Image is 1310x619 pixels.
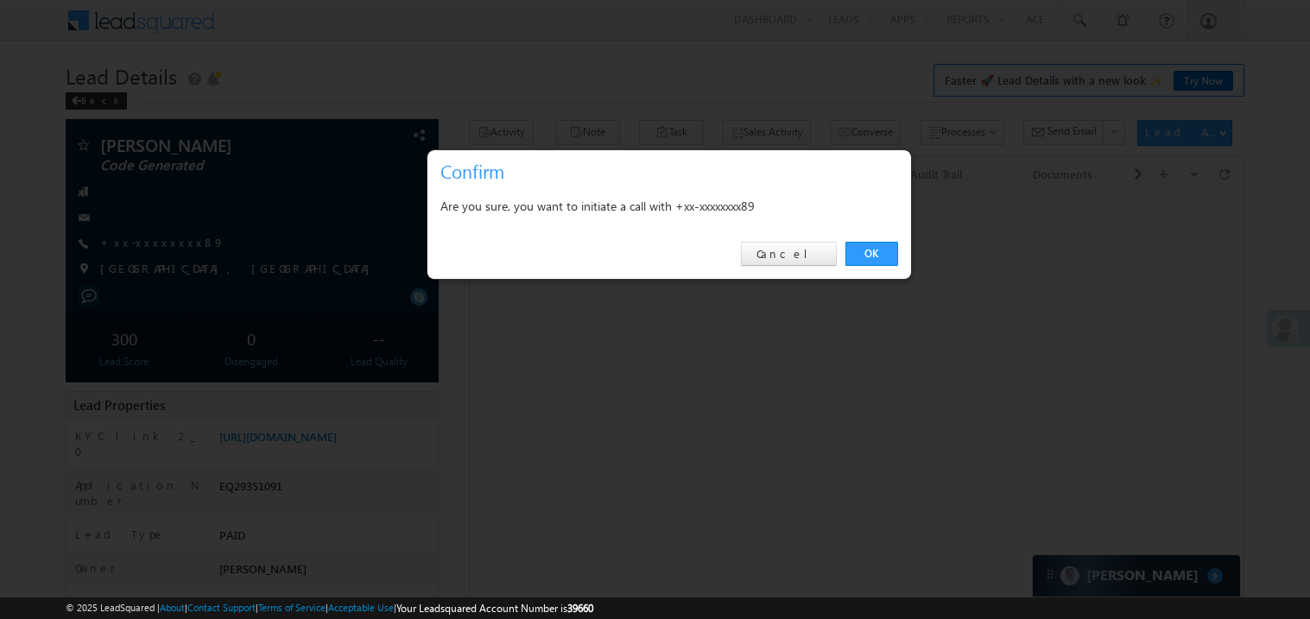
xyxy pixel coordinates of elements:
[328,602,394,613] a: Acceptable Use
[66,600,593,616] span: © 2025 LeadSquared | | | | |
[440,195,898,217] div: Are you sure, you want to initiate a call with +xx-xxxxxxxx89
[160,602,185,613] a: About
[440,156,905,186] h3: Confirm
[567,602,593,615] span: 39660
[741,242,837,266] a: Cancel
[845,242,898,266] a: OK
[396,602,593,615] span: Your Leadsquared Account Number is
[187,602,256,613] a: Contact Support
[258,602,326,613] a: Terms of Service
